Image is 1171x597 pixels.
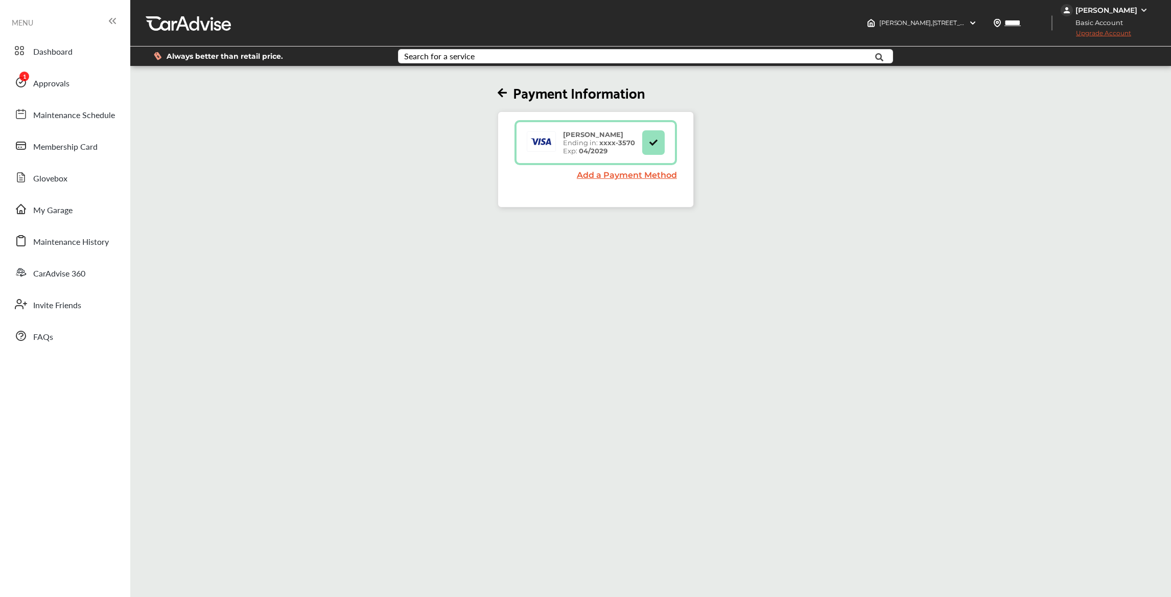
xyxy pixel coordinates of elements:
a: CarAdvise 360 [9,259,120,286]
img: WGsFRI8htEPBVLJbROoPRyZpYNWhNONpIPPETTm6eUC0GeLEiAAAAAElFTkSuQmCC [1140,6,1148,14]
h2: Payment Information [498,83,694,101]
span: Dashboard [33,45,73,59]
div: Ending in: Exp: [558,130,640,155]
a: Dashboard [9,37,120,64]
a: Glovebox [9,164,120,191]
span: Maintenance History [33,236,109,249]
img: location_vector.a44bc228.svg [993,19,1001,27]
a: My Garage [9,196,120,222]
img: jVpblrzwTbfkPYzPPzSLxeg0AAAAASUVORK5CYII= [1061,4,1073,16]
a: FAQs [9,323,120,349]
span: Glovebox [33,172,67,186]
span: Upgrade Account [1061,29,1131,42]
img: dollor_label_vector.a70140d1.svg [154,52,161,60]
span: MENU [12,18,33,27]
span: Membership Card [33,141,98,154]
span: Maintenance Schedule [33,109,115,122]
span: CarAdvise 360 [33,267,85,281]
div: Search for a service [404,52,475,60]
span: Always better than retail price. [167,53,283,60]
strong: 04/2029 [579,147,607,155]
a: Add a Payment Method [577,170,677,180]
span: Invite Friends [33,299,81,312]
a: Approvals [9,69,120,96]
span: Approvals [33,77,69,90]
img: header-down-arrow.9dd2ce7d.svg [969,19,977,27]
img: header-home-logo.8d720a4f.svg [867,19,875,27]
a: Membership Card [9,132,120,159]
a: Invite Friends [9,291,120,317]
div: [PERSON_NAME] [1075,6,1137,15]
span: My Garage [33,204,73,217]
span: Basic Account [1062,17,1131,28]
strong: xxxx- 3570 [599,139,635,147]
img: header-divider.bc55588e.svg [1051,15,1052,31]
span: [PERSON_NAME] , [STREET_ADDRESS] Riverhead , NY 11901 [879,19,1047,27]
strong: [PERSON_NAME] [563,130,623,139]
a: Maintenance Schedule [9,101,120,127]
a: Maintenance History [9,227,120,254]
span: FAQs [33,331,53,344]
